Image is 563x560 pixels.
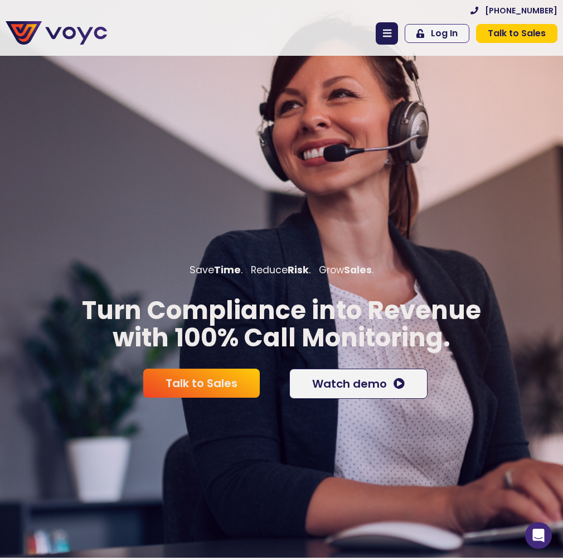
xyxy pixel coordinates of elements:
[431,29,458,38] span: Log In
[166,378,237,389] span: Talk to Sales
[312,378,387,389] span: Watch demo
[6,21,107,45] img: voyc-full-logo
[405,24,469,43] a: Log In
[214,263,241,277] b: Time
[485,7,557,15] span: [PHONE_NUMBER]
[344,263,372,277] b: Sales
[470,7,557,15] a: [PHONE_NUMBER]
[289,369,428,399] a: Watch demo
[488,29,546,38] span: Talk to Sales
[476,24,557,43] a: Talk to Sales
[525,522,552,549] div: Open Intercom Messenger
[143,369,260,398] a: Talk to Sales
[288,263,309,277] b: Risk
